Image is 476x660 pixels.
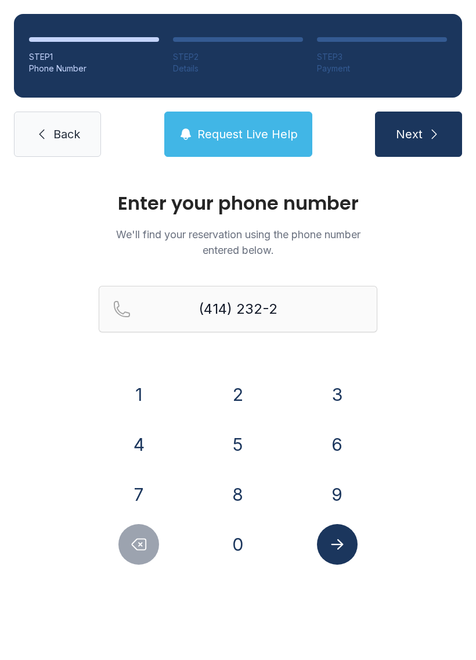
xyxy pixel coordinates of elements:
button: 5 [218,424,258,465]
div: STEP 2 [173,51,303,63]
div: STEP 1 [29,51,159,63]
button: 3 [317,374,358,415]
button: Delete number [118,524,159,565]
button: Submit lookup form [317,524,358,565]
button: 6 [317,424,358,465]
input: Reservation phone number [99,286,377,332]
div: STEP 3 [317,51,447,63]
span: Back [53,126,80,142]
button: 4 [118,424,159,465]
button: 1 [118,374,159,415]
div: Phone Number [29,63,159,74]
span: Next [396,126,423,142]
div: Payment [317,63,447,74]
button: 0 [218,524,258,565]
span: Request Live Help [197,126,298,142]
button: 9 [317,474,358,515]
button: 8 [218,474,258,515]
button: 7 [118,474,159,515]
div: Details [173,63,303,74]
button: 2 [218,374,258,415]
h1: Enter your phone number [99,194,377,213]
p: We'll find your reservation using the phone number entered below. [99,227,377,258]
